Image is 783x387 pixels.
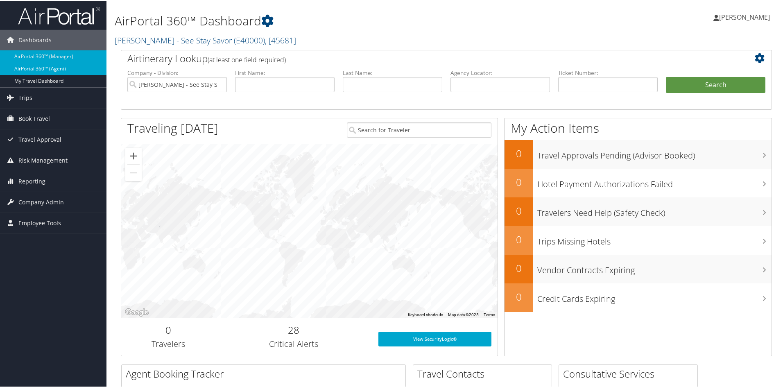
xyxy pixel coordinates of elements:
span: , [ 45681 ] [265,34,296,45]
a: 0Travelers Need Help (Safety Check) [505,197,772,225]
label: First Name: [235,68,335,76]
h2: 28 [222,322,366,336]
span: Reporting [18,170,45,191]
button: Zoom out [125,164,142,180]
span: Travel Approval [18,129,61,149]
h1: Traveling [DATE] [127,119,218,136]
h3: Credit Cards Expiring [537,288,772,304]
span: [PERSON_NAME] [719,12,770,21]
h1: My Action Items [505,119,772,136]
h3: Travelers [127,337,209,349]
button: Search [666,76,765,93]
label: Company - Division: [127,68,227,76]
label: Last Name: [343,68,442,76]
span: Company Admin [18,191,64,212]
h2: Agent Booking Tracker [126,366,405,380]
h3: Trips Missing Hotels [537,231,772,247]
h2: 0 [505,260,533,274]
span: ( E40000 ) [234,34,265,45]
h3: Travel Approvals Pending (Advisor Booked) [537,145,772,161]
h2: 0 [505,203,533,217]
a: Terms (opens in new tab) [484,312,495,316]
label: Ticket Number: [558,68,658,76]
h2: 0 [505,146,533,160]
a: Open this area in Google Maps (opens a new window) [123,306,150,317]
h2: 0 [505,289,533,303]
a: 0Travel Approvals Pending (Advisor Booked) [505,139,772,168]
button: Keyboard shortcuts [408,311,443,317]
h1: AirPortal 360™ Dashboard [115,11,557,29]
img: airportal-logo.png [18,5,100,25]
span: Dashboards [18,29,52,50]
span: Book Travel [18,108,50,128]
span: Employee Tools [18,212,61,233]
a: [PERSON_NAME] [713,4,778,29]
h3: Critical Alerts [222,337,366,349]
h2: 0 [505,174,533,188]
label: Agency Locator: [450,68,550,76]
a: [PERSON_NAME] - See Stay Savor [115,34,296,45]
h2: 0 [505,232,533,246]
h2: Travel Contacts [417,366,552,380]
h2: Consultative Services [563,366,697,380]
h3: Vendor Contracts Expiring [537,260,772,275]
h3: Hotel Payment Authorizations Failed [537,174,772,189]
input: Search for Traveler [347,122,491,137]
span: Risk Management [18,149,68,170]
a: 0Hotel Payment Authorizations Failed [505,168,772,197]
h2: Airtinerary Lookup [127,51,711,65]
h3: Travelers Need Help (Safety Check) [537,202,772,218]
a: 0Trips Missing Hotels [505,225,772,254]
img: Google [123,306,150,317]
span: Trips [18,87,32,107]
a: 0Vendor Contracts Expiring [505,254,772,283]
span: Map data ©2025 [448,312,479,316]
a: View SecurityLogic® [378,331,491,346]
button: Zoom in [125,147,142,163]
a: 0Credit Cards Expiring [505,283,772,311]
h2: 0 [127,322,209,336]
span: (at least one field required) [208,54,286,63]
